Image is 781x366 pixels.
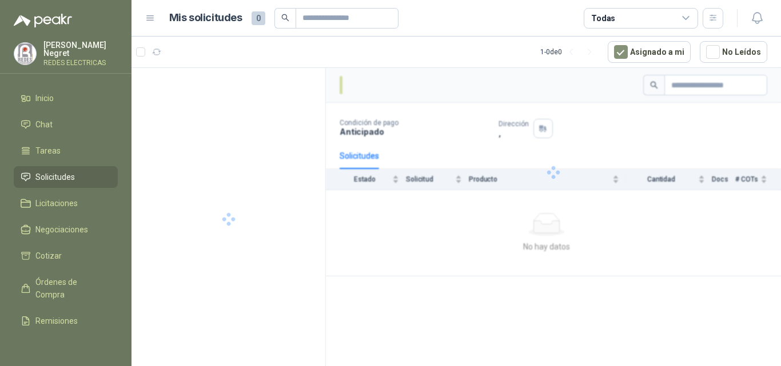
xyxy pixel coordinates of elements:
[35,144,61,157] span: Tareas
[14,14,72,27] img: Logo peakr
[14,192,118,214] a: Licitaciones
[35,223,88,236] span: Negociaciones
[14,140,118,162] a: Tareas
[700,41,767,63] button: No Leídos
[14,166,118,188] a: Solicitudes
[14,114,118,135] a: Chat
[14,43,36,65] img: Company Logo
[591,12,615,25] div: Todas
[540,43,599,61] div: 1 - 0 de 0
[35,315,78,327] span: Remisiones
[252,11,265,25] span: 0
[14,336,118,358] a: Configuración
[14,245,118,267] a: Cotizar
[14,310,118,332] a: Remisiones
[608,41,691,63] button: Asignado a mi
[169,10,242,26] h1: Mis solicitudes
[35,171,75,183] span: Solicitudes
[35,118,53,131] span: Chat
[35,250,62,262] span: Cotizar
[281,14,289,22] span: search
[43,59,118,66] p: REDES ELECTRICAS
[14,219,118,240] a: Negociaciones
[35,197,78,210] span: Licitaciones
[14,271,118,305] a: Órdenes de Compra
[35,276,107,301] span: Órdenes de Compra
[14,87,118,109] a: Inicio
[43,41,118,57] p: [PERSON_NAME] Negret
[35,92,54,104] span: Inicio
